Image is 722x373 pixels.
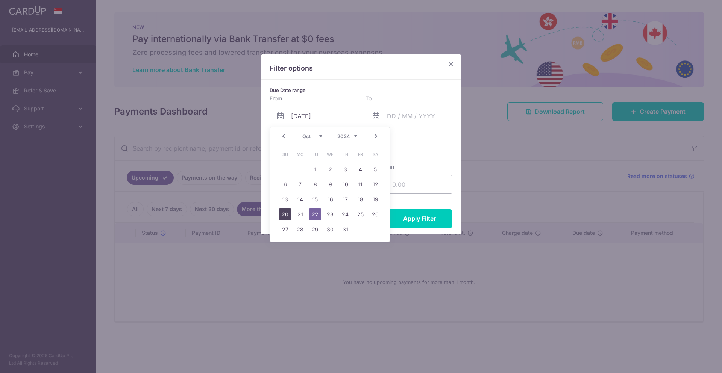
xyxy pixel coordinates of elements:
a: 8 [309,178,321,190]
span: Sunday [279,148,291,160]
a: 10 [339,178,351,190]
a: 12 [369,178,381,190]
a: 14 [294,193,306,205]
span: Tuesday [309,148,321,160]
input: DD / MM / YYYY [366,107,452,125]
a: 15 [309,193,321,205]
a: 25 [354,208,366,220]
a: 21 [294,208,306,220]
p: Filter options [270,63,452,73]
a: 31 [339,223,351,236]
span: Friday [354,148,366,160]
a: 2 [324,163,336,175]
a: 1 [309,163,321,175]
span: Wednesday [324,148,336,160]
a: 4 [354,163,366,175]
a: 20 [279,208,291,220]
button: Close [446,60,455,69]
a: 17 [339,193,351,205]
a: 6 [279,178,291,190]
input: DD / MM / YYYY [270,107,356,125]
a: 23 [324,208,336,220]
a: 16 [324,193,336,205]
a: 30 [324,223,336,236]
a: 13 [279,193,291,205]
a: 5 [369,163,381,175]
label: To [366,95,372,102]
a: 28 [294,223,306,236]
span: Monday [294,148,306,160]
a: 26 [369,208,381,220]
span: Saturday [369,148,381,160]
a: 3 [339,163,351,175]
a: 24 [339,208,351,220]
a: Next [372,132,381,141]
input: 0.00 [366,175,452,194]
a: 19 [369,193,381,205]
a: 18 [354,193,366,205]
a: 22 [309,208,321,220]
span: Thursday [339,148,351,160]
a: 11 [354,178,366,190]
a: Prev [279,132,288,141]
a: 7 [294,178,306,190]
a: 9 [324,178,336,190]
p: Due Date range [270,86,452,95]
a: 29 [309,223,321,236]
a: 27 [279,223,291,236]
label: From [270,95,282,102]
button: Apply Filter [386,209,452,228]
